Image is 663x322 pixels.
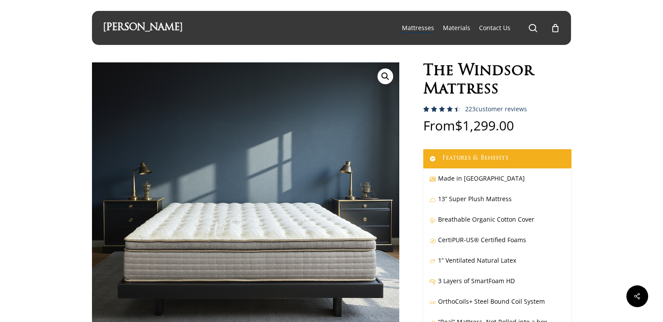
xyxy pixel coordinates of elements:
a: Contact Us [479,24,510,32]
p: Made in [GEOGRAPHIC_DATA] [429,173,565,193]
nav: Main Menu [398,11,560,45]
a: Features & Benefits [423,149,571,168]
span: 223 [465,105,476,113]
span: 223 [423,106,437,120]
a: 223customer reviews [465,106,527,113]
a: Cart [551,23,560,33]
a: View full-screen image gallery [377,69,393,84]
a: [PERSON_NAME] [103,23,183,33]
span: Rated out of 5 based on customer ratings [423,106,458,149]
bdi: 1,299.00 [455,116,514,134]
a: Mattresses [402,24,434,32]
h1: The Windsor Mattress [423,62,571,99]
p: Breathable Organic Cotton Cover [429,214,565,234]
span: $ [455,116,462,134]
p: 13” Super Plush Mattress [429,193,565,214]
p: 1” Ventilated Natural Latex [429,255,565,275]
p: From [423,119,571,149]
p: OrthoCoils+ Steel Bound Coil System [429,296,565,316]
a: Materials [443,24,470,32]
p: 3 Layers of SmartFoam HD [429,275,565,296]
div: Rated 4.59 out of 5 [423,106,461,112]
p: CertiPUR-US® Certified Foams [429,234,565,255]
